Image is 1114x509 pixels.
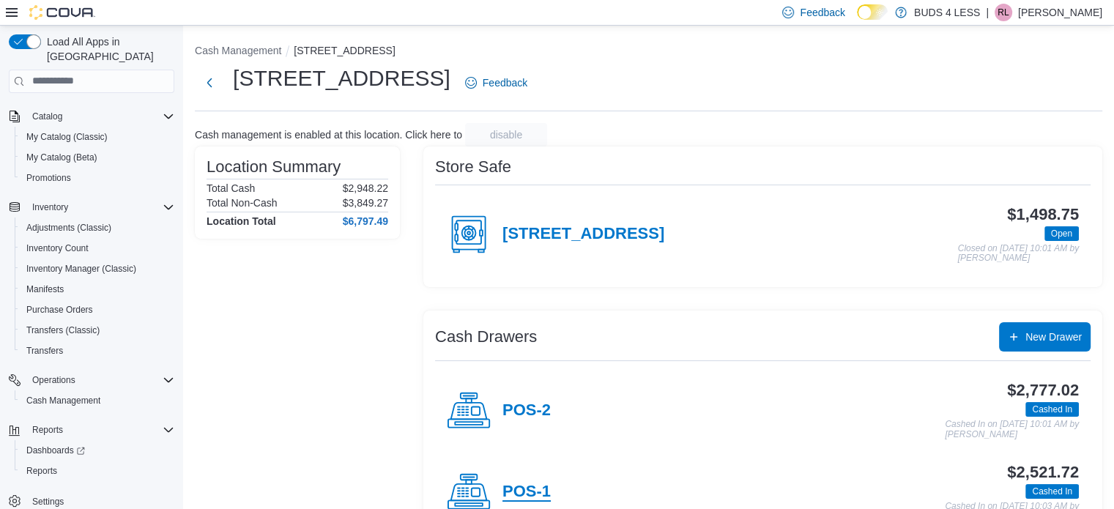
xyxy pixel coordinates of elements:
[1025,330,1082,344] span: New Drawer
[15,440,180,461] a: Dashboards
[21,342,174,360] span: Transfers
[21,239,94,257] a: Inventory Count
[1007,382,1079,399] h3: $2,777.02
[32,424,63,436] span: Reports
[343,182,388,194] p: $2,948.22
[21,322,174,339] span: Transfers (Classic)
[195,45,281,56] button: Cash Management
[21,322,105,339] a: Transfers (Classic)
[502,483,551,502] h4: POS-1
[21,392,106,409] a: Cash Management
[15,341,180,361] button: Transfers
[26,198,174,216] span: Inventory
[21,128,114,146] a: My Catalog (Classic)
[502,401,551,420] h4: POS-2
[21,462,174,480] span: Reports
[3,370,180,390] button: Operations
[1007,464,1079,481] h3: $2,521.72
[21,239,174,257] span: Inventory Count
[21,301,99,319] a: Purchase Orders
[26,445,85,456] span: Dashboards
[32,496,64,508] span: Settings
[465,123,547,146] button: disable
[1051,227,1072,240] span: Open
[343,215,388,227] h4: $6,797.49
[26,324,100,336] span: Transfers (Classic)
[857,4,888,20] input: Dark Mode
[21,260,174,278] span: Inventory Manager (Classic)
[21,169,77,187] a: Promotions
[207,158,341,176] h3: Location Summary
[26,465,57,477] span: Reports
[41,34,174,64] span: Load All Apps in [GEOGRAPHIC_DATA]
[21,342,69,360] a: Transfers
[26,263,136,275] span: Inventory Manager (Classic)
[26,283,64,295] span: Manifests
[195,129,462,141] p: Cash management is enabled at this location. Click here to
[3,197,180,218] button: Inventory
[986,4,989,21] p: |
[26,421,69,439] button: Reports
[21,392,174,409] span: Cash Management
[21,128,174,146] span: My Catalog (Classic)
[914,4,980,21] p: BUDS 4 LESS
[958,244,1079,264] p: Closed on [DATE] 10:01 AM by [PERSON_NAME]
[26,242,89,254] span: Inventory Count
[21,149,174,166] span: My Catalog (Beta)
[32,111,62,122] span: Catalog
[15,259,180,279] button: Inventory Manager (Classic)
[26,345,63,357] span: Transfers
[21,462,63,480] a: Reports
[233,64,450,93] h1: [STREET_ADDRESS]
[195,43,1102,61] nav: An example of EuiBreadcrumbs
[21,280,174,298] span: Manifests
[1032,403,1072,416] span: Cashed In
[26,198,74,216] button: Inventory
[26,108,68,125] button: Catalog
[1025,402,1079,417] span: Cashed In
[1044,226,1079,241] span: Open
[435,328,537,346] h3: Cash Drawers
[459,68,533,97] a: Feedback
[26,172,71,184] span: Promotions
[21,442,174,459] span: Dashboards
[1018,4,1102,21] p: [PERSON_NAME]
[483,75,527,90] span: Feedback
[3,106,180,127] button: Catalog
[15,279,180,300] button: Manifests
[21,280,70,298] a: Manifests
[502,225,664,244] h4: [STREET_ADDRESS]
[15,461,180,481] button: Reports
[29,5,95,20] img: Cova
[207,215,276,227] h4: Location Total
[15,147,180,168] button: My Catalog (Beta)
[26,395,100,406] span: Cash Management
[32,374,75,386] span: Operations
[21,149,103,166] a: My Catalog (Beta)
[435,158,511,176] h3: Store Safe
[21,301,174,319] span: Purchase Orders
[15,168,180,188] button: Promotions
[999,322,1091,352] button: New Drawer
[490,127,522,142] span: disable
[26,131,108,143] span: My Catalog (Classic)
[207,197,278,209] h6: Total Non-Cash
[3,420,180,440] button: Reports
[15,300,180,320] button: Purchase Orders
[945,420,1079,439] p: Cashed In on [DATE] 10:01 AM by [PERSON_NAME]
[32,201,68,213] span: Inventory
[26,108,174,125] span: Catalog
[26,371,81,389] button: Operations
[294,45,395,56] button: [STREET_ADDRESS]
[26,421,174,439] span: Reports
[1007,206,1079,223] h3: $1,498.75
[857,20,858,21] span: Dark Mode
[15,127,180,147] button: My Catalog (Classic)
[15,238,180,259] button: Inventory Count
[21,169,174,187] span: Promotions
[998,4,1009,21] span: RL
[21,219,117,237] a: Adjustments (Classic)
[21,442,91,459] a: Dashboards
[343,197,388,209] p: $3,849.27
[15,390,180,411] button: Cash Management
